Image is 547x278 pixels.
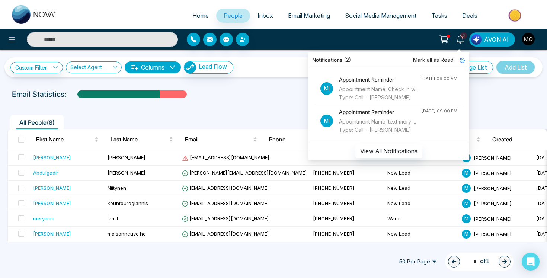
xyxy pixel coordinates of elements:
td: New Lead [384,242,459,257]
a: Custom Filter [10,62,63,73]
th: Last Name [105,129,179,150]
span: [PERSON_NAME][EMAIL_ADDRESS][DOMAIN_NAME] [182,170,307,176]
a: 2 [451,32,469,45]
div: [PERSON_NAME] [33,154,71,161]
td: Warm [384,211,459,227]
span: Lead Flow [199,63,227,70]
span: [PERSON_NAME] [474,231,512,237]
button: View All Notifications [355,144,422,158]
span: M [462,230,471,239]
button: AVON AI [469,32,515,47]
td: New Lead [384,196,459,211]
span: [PERSON_NAME] [474,200,512,206]
a: Social Media Management [338,9,424,23]
img: Market-place.gif [489,7,543,24]
img: Lead Flow [184,61,196,73]
span: [PERSON_NAME] [108,154,145,160]
img: Lead Flow [471,34,482,45]
span: [PHONE_NUMBER] [313,185,354,191]
span: First Name [36,135,93,144]
span: Inbox [257,12,273,19]
td: New Lead [384,227,459,242]
div: [DATE] 09:00 AM [421,76,457,82]
span: Last Name [111,135,167,144]
a: Deals [455,9,485,23]
span: Phone [269,135,326,144]
h4: Appointment Reminder [339,108,421,116]
span: jamil [108,215,118,221]
td: New Lead [384,181,459,196]
a: Home [185,9,216,23]
span: Deals [462,12,477,19]
span: Niitynen [108,185,126,191]
span: [PERSON_NAME] [474,215,512,221]
span: [PERSON_NAME] [108,170,145,176]
span: [EMAIL_ADDRESS][DOMAIN_NAME] [182,154,269,160]
span: [EMAIL_ADDRESS][DOMAIN_NAME] [182,185,269,191]
a: View All Notifications [355,147,422,154]
span: M [462,214,471,223]
span: Social Media Management [345,12,416,19]
span: [EMAIL_ADDRESS][DOMAIN_NAME] [182,231,269,237]
h4: Appointment Reminder [339,76,421,84]
span: of 1 [469,256,490,266]
th: Email [179,129,263,150]
a: People [216,9,250,23]
div: [DATE] 09:00 PM [421,108,457,114]
th: First Name [30,129,105,150]
span: M [462,199,471,208]
a: Lead FlowLead Flow [181,61,233,74]
div: Appointment Name: Check in w... Type: Call - [PERSON_NAME] [339,85,421,102]
span: [PHONE_NUMBER] [313,215,354,221]
span: [EMAIL_ADDRESS][DOMAIN_NAME] [182,200,269,206]
button: Lead Flow [184,61,233,74]
div: [PERSON_NAME] [33,199,71,207]
span: [PHONE_NUMBER] [313,231,354,237]
span: [PERSON_NAME] [474,154,512,160]
div: [PERSON_NAME] [33,230,71,237]
img: Nova CRM Logo [12,5,57,24]
div: Notifications (2) [308,52,469,68]
span: AVON AI [484,35,509,44]
span: Kountourogiannis [108,200,148,206]
td: New Lead [384,166,459,181]
p: Mi [320,115,333,127]
div: meryann [33,215,54,222]
span: Email [185,135,252,144]
span: All People ( 8 ) [16,119,58,126]
span: M [462,184,471,193]
a: Inbox [250,9,281,23]
span: Mark all as Read [413,56,454,64]
span: Home [192,12,209,19]
span: [PHONE_NUMBER] [313,170,354,176]
span: Email Marketing [288,12,330,19]
span: [EMAIL_ADDRESS][DOMAIN_NAME] [182,215,269,221]
span: 50 Per Page [394,256,442,268]
div: Appointment Name: text mery ... Type: Call - [PERSON_NAME] [339,118,421,134]
span: [PHONE_NUMBER] [313,200,354,206]
div: Open Intercom Messenger [522,253,540,271]
p: Mi [320,82,333,95]
span: [PERSON_NAME] [474,170,512,176]
p: Email Statistics: [12,89,66,100]
span: M [462,169,471,178]
button: Columnsdown [125,61,181,73]
a: Tasks [424,9,455,23]
div: [PERSON_NAME] [33,184,71,192]
img: User Avatar [522,33,535,45]
span: maisonneuve he [108,231,146,237]
a: Email Marketing [281,9,338,23]
span: Tasks [431,12,447,19]
span: [PERSON_NAME] [474,185,512,191]
div: Abdulgadir [33,169,58,176]
th: Phone [263,129,338,150]
span: down [169,64,175,70]
span: 2 [460,32,467,39]
span: People [224,12,243,19]
button: Manage List [448,61,493,74]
